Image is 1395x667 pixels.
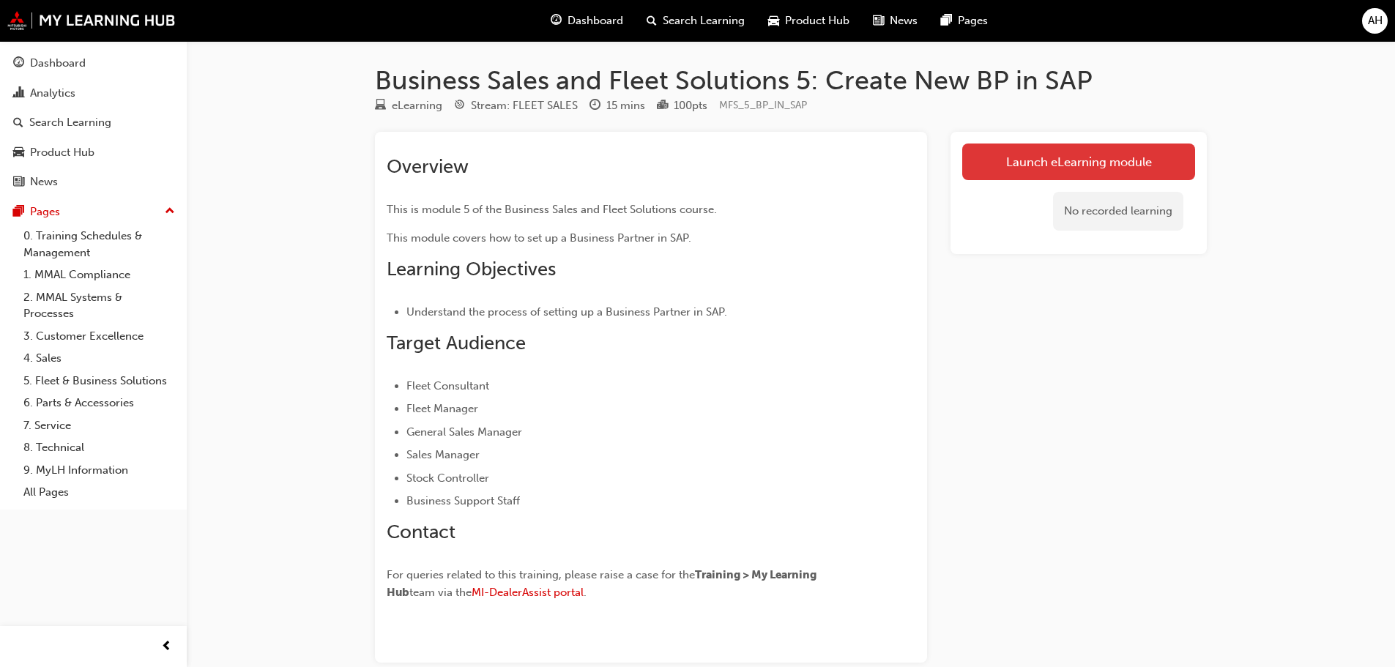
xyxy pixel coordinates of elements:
span: Product Hub [785,12,849,29]
img: mmal [7,11,176,30]
span: Overview [387,155,469,178]
div: 100 pts [674,97,707,114]
button: Pages [6,198,181,226]
span: Fleet Manager [406,402,478,415]
span: chart-icon [13,87,24,100]
span: Understand the process of setting up a Business Partner in SAP. [406,305,727,318]
a: All Pages [18,481,181,504]
button: AH [1362,8,1388,34]
a: 6. Parts & Accessories [18,392,181,414]
span: This module covers how to set up a Business Partner in SAP. [387,231,691,245]
span: Contact [387,521,455,543]
div: Stream: FLEET SALES [471,97,578,114]
span: prev-icon [161,638,172,656]
a: Launch eLearning module [962,144,1195,180]
span: AH [1368,12,1383,29]
div: Duration [589,97,645,115]
span: podium-icon [657,100,668,113]
span: Dashboard [568,12,623,29]
span: up-icon [165,202,175,221]
a: 1. MMAL Compliance [18,264,181,286]
span: team via the [409,586,472,599]
a: car-iconProduct Hub [756,6,861,36]
span: news-icon [13,176,24,189]
span: Search Learning [663,12,745,29]
span: News [890,12,918,29]
a: MI-DealerAssist portal [472,586,584,599]
span: Learning Objectives [387,258,556,280]
a: 5. Fleet & Business Solutions [18,370,181,392]
div: eLearning [392,97,442,114]
span: Business Support Staff [406,494,520,507]
div: Points [657,97,707,115]
span: clock-icon [589,100,600,113]
span: Fleet Consultant [406,379,489,392]
span: search-icon [13,116,23,130]
span: guage-icon [551,12,562,30]
span: . [584,586,587,599]
span: This is module 5 of the Business Sales and Fleet Solutions course. [387,203,717,216]
span: For queries related to this training, please raise a case for the [387,568,695,581]
span: Sales Manager [406,448,480,461]
a: News [6,168,181,195]
div: Search Learning [29,114,111,131]
a: pages-iconPages [929,6,1000,36]
div: Stream [454,97,578,115]
div: Dashboard [30,55,86,72]
a: Search Learning [6,109,181,136]
span: Pages [958,12,988,29]
span: search-icon [647,12,657,30]
span: guage-icon [13,57,24,70]
span: Stock Controller [406,472,489,485]
h1: Business Sales and Fleet Solutions 5: Create New BP in SAP [375,64,1207,97]
a: 3. Customer Excellence [18,325,181,348]
span: learningResourceType_ELEARNING-icon [375,100,386,113]
span: pages-icon [941,12,952,30]
a: guage-iconDashboard [539,6,635,36]
button: DashboardAnalyticsSearch LearningProduct HubNews [6,47,181,198]
div: Analytics [30,85,75,102]
span: General Sales Manager [406,425,522,439]
a: search-iconSearch Learning [635,6,756,36]
div: Product Hub [30,144,94,161]
span: pages-icon [13,206,24,219]
div: Type [375,97,442,115]
div: Pages [30,204,60,220]
div: No recorded learning [1053,192,1183,231]
a: 8. Technical [18,436,181,459]
span: target-icon [454,100,465,113]
div: 15 mins [606,97,645,114]
a: 0. Training Schedules & Management [18,225,181,264]
a: Product Hub [6,139,181,166]
a: 4. Sales [18,347,181,370]
span: car-icon [13,146,24,160]
a: Analytics [6,80,181,107]
span: Target Audience [387,332,526,354]
a: 9. MyLH Information [18,459,181,482]
a: news-iconNews [861,6,929,36]
span: Learning resource code [719,99,807,111]
a: 2. MMAL Systems & Processes [18,286,181,325]
a: 7. Service [18,414,181,437]
div: News [30,174,58,190]
a: Dashboard [6,50,181,77]
span: car-icon [768,12,779,30]
span: news-icon [873,12,884,30]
